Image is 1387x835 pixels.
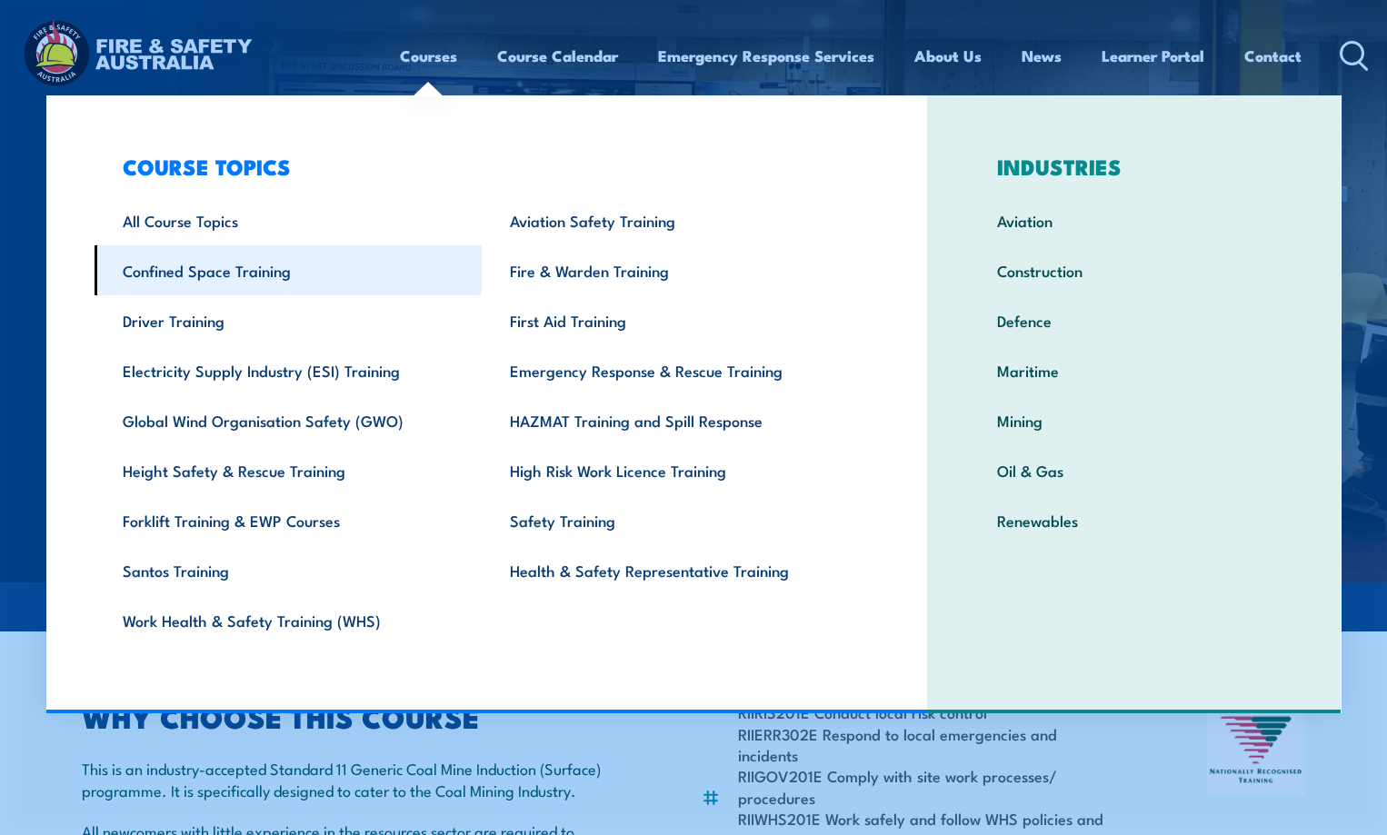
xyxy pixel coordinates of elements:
[969,395,1299,445] a: Mining
[82,703,613,729] h2: WHY CHOOSE THIS COURSE
[738,765,1119,808] li: RIIGOV201E Comply with site work processes/ procedures
[482,195,870,245] a: Aviation Safety Training
[482,245,870,295] a: Fire & Warden Training
[95,395,483,445] a: Global Wind Organisation Safety (GWO)
[400,32,457,80] a: Courses
[1022,32,1062,80] a: News
[95,245,483,295] a: Confined Space Training
[1244,32,1302,80] a: Contact
[969,245,1299,295] a: Construction
[1207,703,1305,796] img: Nationally Recognised Training logo.
[95,445,483,495] a: Height Safety & Rescue Training
[95,545,483,595] a: Santos Training
[482,445,870,495] a: High Risk Work Licence Training
[482,345,870,395] a: Emergency Response & Rescue Training
[969,345,1299,395] a: Maritime
[1102,32,1204,80] a: Learner Portal
[95,295,483,345] a: Driver Training
[969,295,1299,345] a: Defence
[82,758,613,800] p: This is an industry-accepted Standard 11 Generic Coal Mine Induction (Surface) programme. It is s...
[738,723,1119,766] li: RIIERR302E Respond to local emergencies and incidents
[95,154,871,179] h3: COURSE TOPICS
[95,345,483,395] a: Electricity Supply Industry (ESI) Training
[482,295,870,345] a: First Aid Training
[969,445,1299,495] a: Oil & Gas
[914,32,982,80] a: About Us
[658,32,874,80] a: Emergency Response Services
[482,395,870,445] a: HAZMAT Training and Spill Response
[95,595,483,645] a: Work Health & Safety Training (WHS)
[969,195,1299,245] a: Aviation
[482,545,870,595] a: Health & Safety Representative Training
[969,154,1299,179] h3: INDUSTRIES
[969,495,1299,545] a: Renewables
[95,195,483,245] a: All Course Topics
[95,495,483,545] a: Forklift Training & EWP Courses
[482,495,870,545] a: Safety Training
[497,32,618,80] a: Course Calendar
